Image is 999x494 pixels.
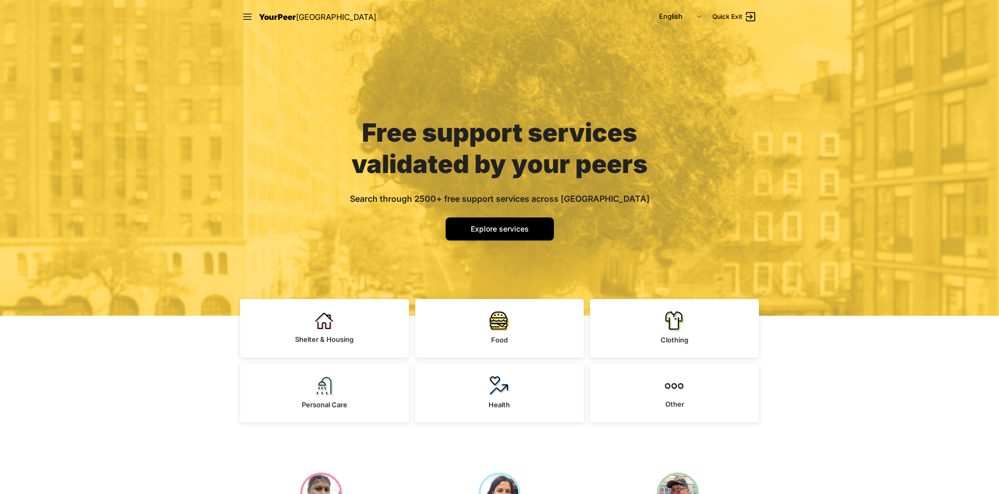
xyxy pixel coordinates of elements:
[415,364,584,422] a: Health
[590,299,759,358] a: Clothing
[350,193,650,204] span: Search through 2500+ free support services across [GEOGRAPHIC_DATA]
[259,12,296,22] span: YourPeer
[446,217,554,240] a: Explore services
[661,336,688,344] span: Clothing
[712,10,757,23] a: Quick Exit
[302,400,347,409] span: Personal Care
[296,12,376,22] span: [GEOGRAPHIC_DATA]
[259,10,376,24] a: YourPeer[GEOGRAPHIC_DATA]
[415,299,584,358] a: Food
[489,400,510,409] span: Health
[590,364,759,422] a: Other
[491,336,508,344] span: Food
[295,335,354,343] span: Shelter & Housing
[665,400,684,408] span: Other
[240,364,409,422] a: Personal Care
[471,224,529,233] span: Explore services
[351,117,648,179] span: Free support services validated by your peers
[240,299,409,358] a: Shelter & Housing
[712,13,742,21] span: Quick Exit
